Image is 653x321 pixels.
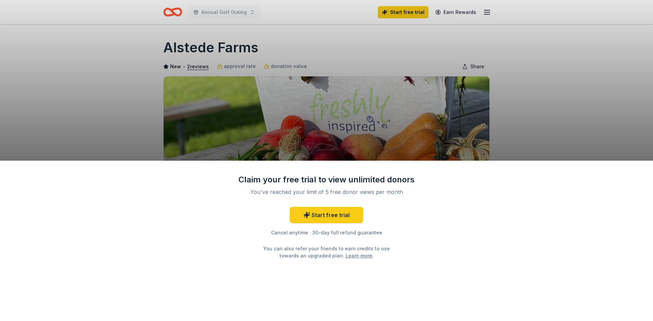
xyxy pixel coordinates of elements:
[246,188,407,196] div: You've reached your limit of 5 free donor views per month
[238,229,415,237] div: Cancel anytime · 30-day full refund guarantee
[290,207,363,223] a: Start free trial
[238,174,415,185] div: Claim your free trial to view unlimited donors
[257,245,396,259] div: You can also refer your friends to earn credits to use towards an upgraded plan. .
[346,252,372,259] a: Learn more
